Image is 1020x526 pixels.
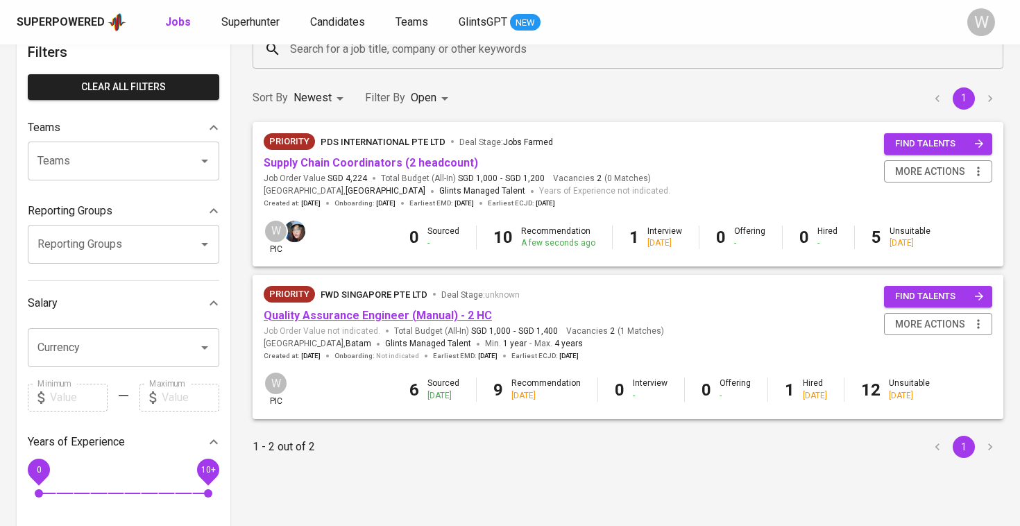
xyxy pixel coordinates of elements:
span: SGD 1,200 [505,173,545,185]
span: Not indicated [376,351,419,361]
span: [DATE] [301,198,321,208]
div: - [633,390,668,402]
button: more actions [884,160,992,183]
button: page 1 [953,436,975,458]
span: SGD 1,000 [458,173,498,185]
div: W [264,219,288,244]
span: SGD 1,000 [471,325,511,337]
span: Glints Managed Talent [439,186,525,196]
div: [DATE] [427,390,459,402]
b: 1 [629,228,639,247]
span: 10+ [201,464,215,474]
p: Newest [294,90,332,106]
span: Min. [485,339,527,348]
span: GlintsGPT [459,15,507,28]
p: Sort By [253,90,288,106]
span: Onboarding : [334,351,419,361]
div: Hired [803,377,827,401]
div: [DATE] [803,390,827,402]
b: 0 [615,380,624,400]
p: Salary [28,295,58,312]
div: [DATE] [511,390,581,402]
button: Open [195,151,214,171]
span: 4 years [554,339,583,348]
a: Candidates [310,14,368,31]
span: Glints Managed Talent [385,339,471,348]
div: Sourced [427,377,459,401]
span: Earliest EMD : [409,198,474,208]
span: Deal Stage : [441,290,520,300]
span: [DATE] [559,351,579,361]
b: 9 [493,380,503,400]
span: Total Budget (All-In) [394,325,558,337]
span: more actions [895,163,965,180]
button: more actions [884,313,992,336]
div: Hired [817,226,838,249]
div: New Job received from Demand Team [264,286,315,303]
div: [DATE] [890,237,930,249]
div: W [264,371,288,396]
input: Value [162,384,219,412]
span: find talents [895,136,984,152]
div: Recommendation [521,226,595,249]
div: Interview [633,377,668,401]
b: Jobs [165,15,191,28]
button: Open [195,235,214,254]
div: Offering [720,377,751,401]
span: Teams [396,15,428,28]
span: Superhunter [221,15,280,28]
span: Deal Stage : [459,137,553,147]
button: page 1 [953,87,975,110]
button: Clear All filters [28,74,219,100]
span: Created at : [264,198,321,208]
b: 1 [785,380,794,400]
div: W [967,8,995,36]
b: 0 [716,228,726,247]
span: SGD 4,224 [328,173,367,185]
p: Years of Experience [28,434,125,450]
span: Vacancies ( 1 Matches ) [566,325,664,337]
a: Quality Assurance Engineer (Manual) - 2 HC [264,309,492,322]
button: find talents [884,286,992,307]
span: Open [411,91,436,104]
div: Interview [647,226,682,249]
span: Job Order Value [264,173,367,185]
div: Open [411,85,453,111]
div: Newest [294,85,348,111]
span: - [500,173,502,185]
div: - [427,237,459,249]
div: [DATE] [889,390,930,402]
a: Superhunter [221,14,282,31]
div: Superpowered [17,15,105,31]
span: Years of Experience not indicated. [539,185,670,198]
a: Superpoweredapp logo [17,12,126,33]
span: [DATE] [376,198,396,208]
span: [DATE] [536,198,555,208]
nav: pagination navigation [924,87,1003,110]
p: Reporting Groups [28,203,112,219]
span: [DATE] [301,351,321,361]
button: Open [195,338,214,357]
a: Supply Chain Coordinators (2 headcount) [264,156,478,169]
b: 0 [702,380,711,400]
div: Teams [28,114,219,142]
div: Years of Experience [28,428,219,456]
span: Clear All filters [39,78,208,96]
span: 2 [595,173,602,185]
div: Unsuitable [890,226,930,249]
div: - [734,237,765,249]
div: Recommendation [511,377,581,401]
nav: pagination navigation [924,436,1003,458]
span: Max. [534,339,583,348]
span: [GEOGRAPHIC_DATA] , [264,337,371,351]
div: - [817,237,838,249]
button: find talents [884,133,992,155]
span: 0 [36,464,41,474]
span: find talents [895,289,984,305]
span: Earliest ECJD : [511,351,579,361]
p: 1 - 2 out of 2 [253,439,315,455]
span: Created at : [264,351,321,361]
div: Salary [28,289,219,317]
span: Priority [264,287,315,301]
b: 5 [872,228,881,247]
